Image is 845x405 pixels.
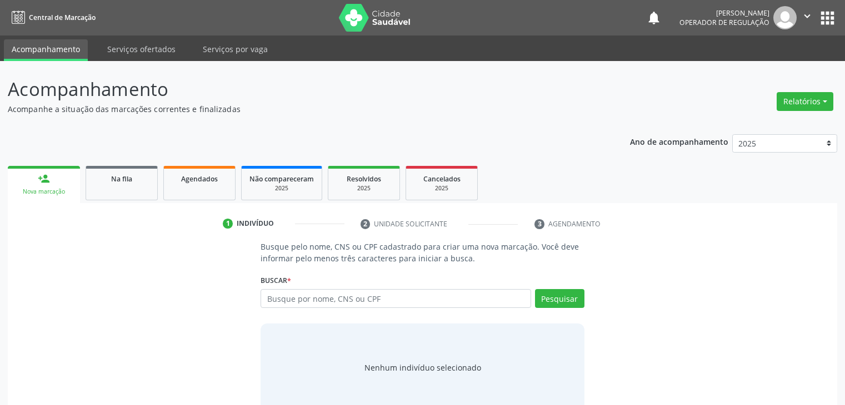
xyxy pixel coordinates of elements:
p: Busque pelo nome, CNS ou CPF cadastrado para criar uma nova marcação. Você deve informar pelo men... [261,241,584,264]
label: Buscar [261,272,291,289]
div: 2025 [414,184,469,193]
button: Relatórios [777,92,833,111]
span: Resolvidos [347,174,381,184]
button: notifications [646,10,662,26]
a: Serviços por vaga [195,39,276,59]
p: Ano de acompanhamento [630,134,728,148]
img: img [773,6,797,29]
a: Central de Marcação [8,8,96,27]
div: person_add [38,173,50,185]
p: Acompanhe a situação das marcações correntes e finalizadas [8,103,588,115]
span: Agendados [181,174,218,184]
button: apps [818,8,837,28]
button:  [797,6,818,29]
span: Central de Marcação [29,13,96,22]
i:  [801,10,813,22]
span: Operador de regulação [679,18,769,27]
div: Indivíduo [237,219,274,229]
span: Na fila [111,174,132,184]
div: 2025 [249,184,314,193]
div: Nenhum indivíduo selecionado [364,362,481,373]
a: Acompanhamento [4,39,88,61]
div: 2025 [336,184,392,193]
div: 1 [223,219,233,229]
button: Pesquisar [535,289,584,308]
div: Nova marcação [16,188,72,196]
p: Acompanhamento [8,75,588,103]
input: Busque por nome, CNS ou CPF [261,289,531,308]
span: Não compareceram [249,174,314,184]
div: [PERSON_NAME] [679,8,769,18]
span: Cancelados [423,174,461,184]
a: Serviços ofertados [99,39,183,59]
